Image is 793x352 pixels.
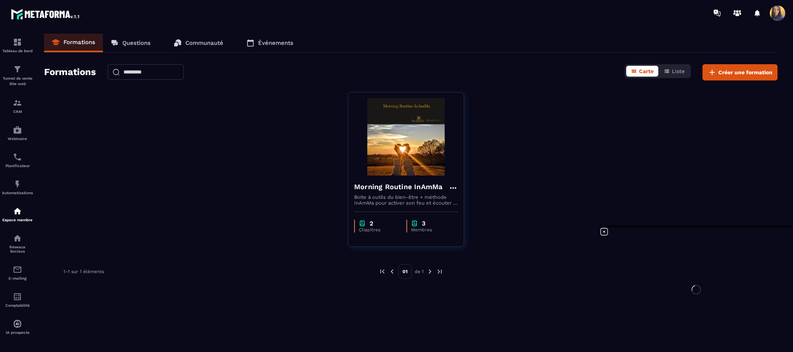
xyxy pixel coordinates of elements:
p: Comptabilité [2,303,33,308]
p: Planificateur [2,164,33,168]
img: automations [13,179,22,189]
h2: Formations [44,64,96,80]
a: schedulerschedulerPlanificateur [2,147,33,174]
p: Questions [122,39,151,46]
a: emailemailE-mailing [2,259,33,286]
button: Carte [626,66,658,77]
button: Liste [659,66,689,77]
p: CRM [2,109,33,114]
img: formation [13,38,22,47]
p: Boite à outils du bien-être + méthode InAmMa pour activer son feu et écouter la voix de son coeur... [354,194,458,206]
img: chapter [411,220,418,227]
p: 1-1 sur 1 éléments [63,269,104,274]
img: next [436,268,443,275]
img: automations [13,319,22,328]
a: Communauté [166,34,231,52]
a: formationformationTableau de bord [2,32,33,59]
a: Événements [239,34,301,52]
img: automations [13,125,22,135]
a: formationformationCRM [2,92,33,120]
p: de 1 [414,268,424,275]
p: Webinaire [2,137,33,141]
p: 2 [370,220,373,227]
a: Formations [44,34,103,52]
p: Chapitres [359,227,399,232]
img: email [13,265,22,274]
a: automationsautomationsWebinaire [2,120,33,147]
img: formation [13,98,22,108]
p: Tunnel de vente Site web [2,76,33,87]
img: prev [389,268,396,275]
p: E-mailing [2,276,33,280]
a: Questions [103,34,158,52]
p: Automatisations [2,191,33,195]
a: formationformationTunnel de vente Site web [2,59,33,92]
a: social-networksocial-networkRéseaux Sociaux [2,228,33,259]
a: automationsautomationsEspace membre [2,201,33,228]
img: accountant [13,292,22,301]
span: Liste [672,68,685,74]
p: Communauté [185,39,223,46]
span: Carte [639,68,654,74]
a: automationsautomationsAutomatisations [2,174,33,201]
p: Espace membre [2,218,33,222]
p: Événements [258,39,293,46]
p: Membres [411,227,450,232]
p: Réseaux Sociaux [2,245,33,253]
h4: Morning Routine InAmMa [354,181,442,192]
button: Créer une formation [702,64,778,80]
img: scheduler [13,152,22,162]
a: accountantaccountantComptabilité [2,286,33,313]
p: Formations [63,39,95,46]
img: next [426,268,433,275]
img: chapter [359,220,366,227]
img: prev [379,268,386,275]
img: social-network [13,234,22,243]
span: Créer une formation [718,68,772,76]
p: Tableau de bord [2,49,33,53]
p: IA prospects [2,330,33,335]
img: formation-background [354,98,458,176]
img: logo [11,7,80,21]
p: 01 [398,264,412,279]
img: formation [13,65,22,74]
p: 3 [422,220,425,227]
a: formation-backgroundMorning Routine InAmMaBoite à outils du bien-être + méthode InAmMa pour activ... [348,92,474,256]
img: automations [13,207,22,216]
